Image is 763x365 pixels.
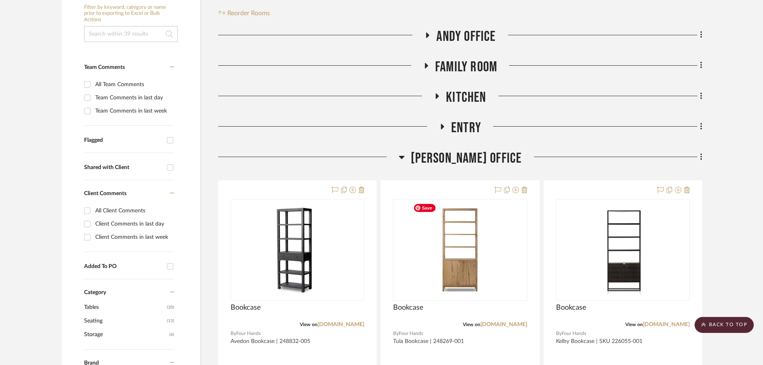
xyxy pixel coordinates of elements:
[393,303,424,312] span: Bookcase
[167,315,174,327] span: (13)
[84,65,125,70] span: Team Comments
[573,200,673,300] img: Bookcase
[231,303,261,312] span: Bookcase
[436,28,496,45] span: Andy Office
[556,200,689,300] div: 0
[95,105,172,117] div: Team Comments in last week
[399,330,423,337] span: Four Hands
[84,4,178,23] h6: Filter by keyword, category or name prior to exporting to Excel or Bulk Actions
[84,328,167,341] span: Storage
[643,322,690,327] a: [DOMAIN_NAME]
[394,200,526,300] div: 0
[95,78,172,91] div: All Team Comments
[317,322,364,327] a: [DOMAIN_NAME]
[695,317,754,333] scroll-to-top-button: BACK TO TOP
[84,300,165,314] span: Tables
[236,330,261,337] span: Four Hands
[247,200,347,300] img: Bookcase
[410,200,510,300] img: Bookcase
[393,330,399,337] span: By
[169,328,174,341] span: (6)
[84,137,163,144] div: Flagged
[95,218,172,230] div: Client Comments in last day
[300,322,317,327] span: View on
[227,8,270,18] span: Reorder Rooms
[95,204,172,217] div: All Client Comments
[218,8,270,18] button: Reorder Rooms
[451,119,481,137] span: Entry
[435,58,497,76] span: Family Room
[556,303,586,312] span: Bookcase
[463,322,480,327] span: View on
[84,289,106,296] span: Category
[562,330,586,337] span: Four Hands
[480,322,527,327] a: [DOMAIN_NAME]
[167,301,174,314] span: (20)
[414,204,436,212] span: Save
[95,231,172,244] div: Client Comments in last week
[95,91,172,104] div: Team Comments in last day
[84,263,163,270] div: Added To PO
[84,314,165,328] span: Seating
[446,89,486,106] span: Kitchen
[84,26,178,42] input: Search within 39 results
[84,191,126,196] span: Client Comments
[556,330,562,337] span: By
[625,322,643,327] span: View on
[411,150,522,167] span: [PERSON_NAME] Office
[84,164,163,171] div: Shared with Client
[231,330,236,337] span: By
